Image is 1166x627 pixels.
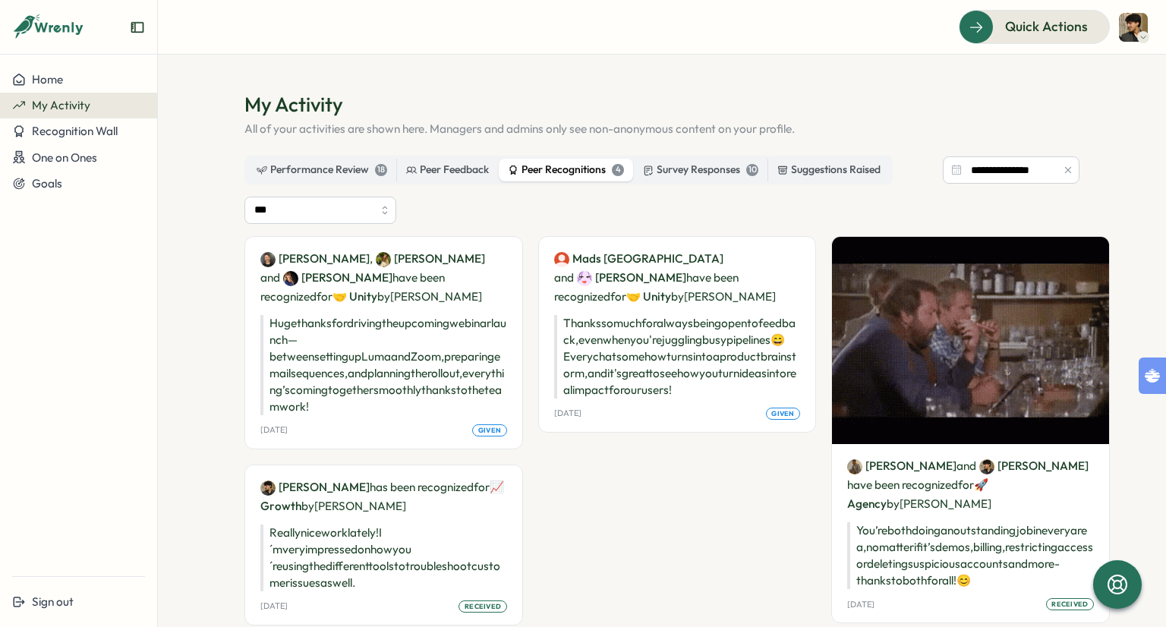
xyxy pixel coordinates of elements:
[554,408,581,418] p: [DATE]
[375,164,387,176] div: 18
[260,269,280,286] span: and
[244,91,1079,118] h1: My Activity
[746,164,758,176] div: 10
[577,271,592,286] img: Wendy Kentrop
[612,164,624,176] div: 4
[376,252,391,267] img: Sarah Heiberg
[130,20,145,35] button: Expand sidebar
[32,98,90,112] span: My Activity
[465,601,501,612] span: received
[777,162,881,178] div: Suggestions Raised
[847,456,1094,513] p: have been recognized by [PERSON_NAME]
[847,522,1094,589] p: You’re both doing an outstanding job in every area, no matter if it’s demos, billing, restricting...
[847,459,862,474] img: Amir Darvish
[554,315,801,399] p: Thanks so much for always being open to feedback, even when you're juggling busy pipelines 😄 Ever...
[244,121,1079,137] p: All of your activities are shown here. Managers and admins only see non-anonymous content on your...
[643,162,758,178] div: Survey Responses
[406,162,489,178] div: Peer Feedback
[958,477,974,492] span: for
[956,458,976,474] span: and
[847,458,956,474] a: Amir Darvish[PERSON_NAME]
[260,480,276,496] img: Haris Khan
[577,269,686,286] a: Wendy Kentrop[PERSON_NAME]
[260,252,276,267] img: Daniel Ryan
[260,315,507,415] p: Huge thanks for driving the upcoming webinar launch—between setting up Luma and Zoom, preparing e...
[283,269,392,286] a: Karen Mantay[PERSON_NAME]
[260,249,507,306] p: have been recognized by [PERSON_NAME]
[376,250,485,267] a: Sarah Heiberg[PERSON_NAME]
[257,162,387,178] div: Performance Review
[260,601,288,611] p: [DATE]
[508,162,624,178] div: Peer Recognitions
[979,458,1089,474] a: Haris Khan[PERSON_NAME]
[847,600,874,610] p: [DATE]
[32,150,97,165] span: One on Ones
[959,10,1110,43] button: Quick Actions
[832,237,1109,444] img: Recognition Image
[847,477,988,511] span: 🚀 Agency
[554,269,574,286] span: and
[32,124,118,138] span: Recognition Wall
[260,479,370,496] a: Haris Khan[PERSON_NAME]
[771,408,794,419] span: given
[1119,13,1148,42] img: Haris Khan
[283,271,298,286] img: Karen Mantay
[610,289,626,304] span: for
[260,477,507,515] p: has been recognized by [PERSON_NAME]
[478,425,501,436] span: given
[370,249,485,268] span: ,
[332,289,377,304] span: 🤝 Unity
[554,250,723,267] a: Mads KorsholmMads [GEOGRAPHIC_DATA]
[626,289,671,304] span: 🤝 Unity
[979,459,994,474] img: Haris Khan
[1005,17,1088,36] span: Quick Actions
[260,425,288,435] p: [DATE]
[554,252,569,267] img: Mads Korsholm
[260,250,370,267] a: Daniel Ryan[PERSON_NAME]
[32,594,74,609] span: Sign out
[1051,599,1088,610] span: received
[317,289,332,304] span: for
[260,525,507,591] p: Really nice work lately! I´m very impressed on how you´re using the different tools to troublesho...
[32,72,63,87] span: Home
[474,480,490,494] span: for
[554,249,801,306] p: have been recognized by [PERSON_NAME]
[32,176,62,191] span: Goals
